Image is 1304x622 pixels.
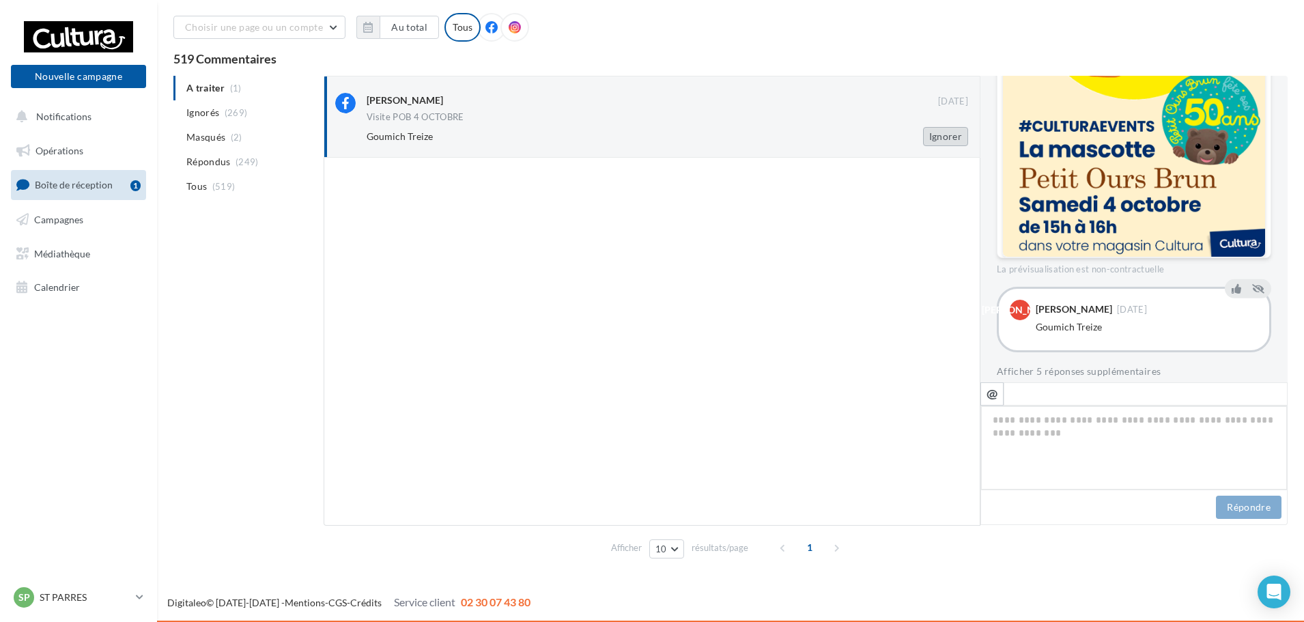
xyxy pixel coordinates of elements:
a: Calendrier [8,273,149,302]
p: ST PARRES [40,591,130,604]
button: Afficher 5 réponses supplémentaires [997,363,1161,380]
span: Répondus [186,155,231,169]
button: Au total [380,16,439,39]
span: 10 [655,543,667,554]
button: Répondre [1216,496,1281,519]
a: CGS [328,597,347,608]
span: [DATE] [1117,305,1147,314]
span: [DATE] [938,96,968,108]
span: (269) [225,107,248,118]
a: Digitaleo [167,597,206,608]
span: 02 30 07 43 80 [461,595,530,608]
a: Opérations [8,137,149,165]
button: Nouvelle campagne [11,65,146,88]
button: Au total [356,16,439,39]
span: Boîte de réception [35,179,113,190]
span: (2) [231,132,242,143]
span: Campagnes [34,214,83,225]
span: [PERSON_NAME] [982,303,1058,317]
div: 519 Commentaires [173,53,1288,65]
button: 10 [649,539,684,559]
a: SP ST PARRES [11,584,146,610]
span: Opérations [36,145,83,156]
div: [PERSON_NAME] [367,94,443,107]
div: Visite POB 4 OCTOBRE [367,113,464,122]
span: SP [18,591,30,604]
span: Médiathèque [34,247,90,259]
a: Mentions [285,597,325,608]
div: [PERSON_NAME] [1036,305,1112,314]
span: Tous [186,180,207,193]
button: Ignorer [923,127,968,146]
i: @ [987,387,998,399]
a: Campagnes [8,206,149,234]
span: 1 [799,537,821,559]
a: Crédits [350,597,382,608]
span: © [DATE]-[DATE] - - - [167,597,530,608]
a: Médiathèque [8,240,149,268]
button: Choisir une page ou un compte [173,16,345,39]
span: Goumich Treize [367,130,433,142]
span: (519) [212,181,236,192]
span: Afficher [611,541,642,554]
span: Notifications [36,111,91,122]
div: La prévisualisation est non-contractuelle [997,258,1271,276]
span: (249) [236,156,259,167]
button: Notifications [8,102,143,131]
div: Tous [444,13,481,42]
div: Goumich Treize [1036,320,1258,334]
div: Open Intercom Messenger [1258,576,1290,608]
span: Choisir une page ou un compte [185,21,323,33]
span: résultats/page [692,541,748,554]
span: Calendrier [34,281,80,293]
span: Ignorés [186,106,219,119]
a: Boîte de réception1 [8,170,149,199]
button: @ [980,382,1004,406]
span: Service client [394,595,455,608]
span: Masqués [186,130,225,144]
div: 1 [130,180,141,191]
